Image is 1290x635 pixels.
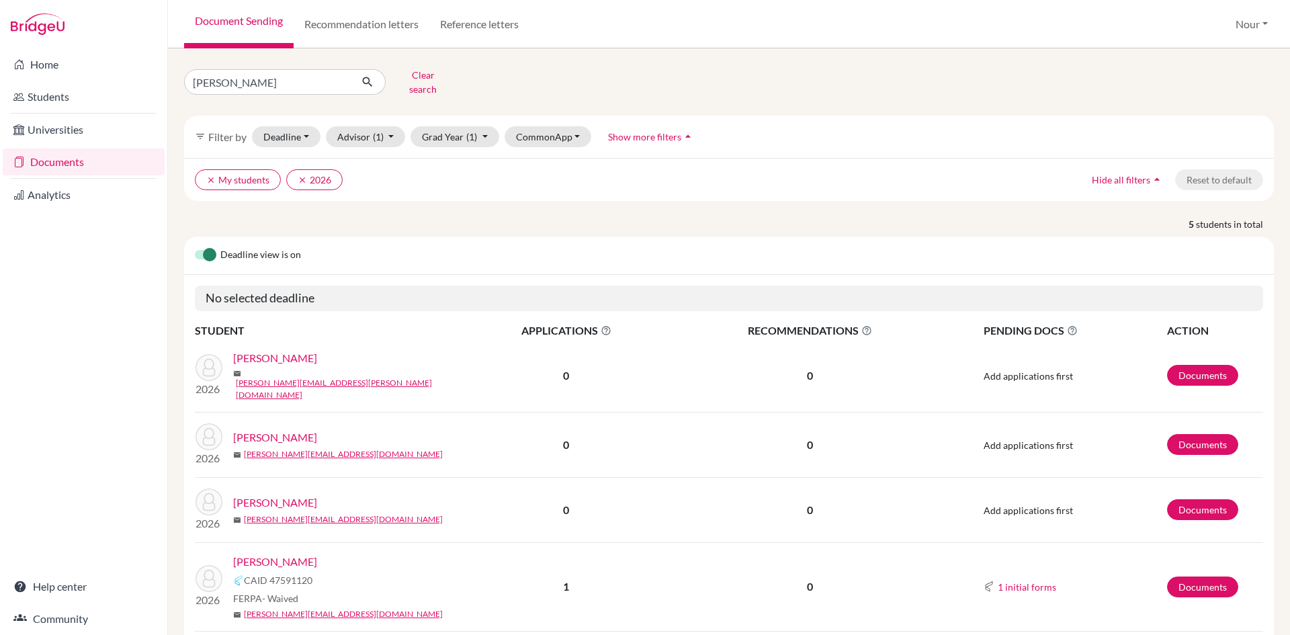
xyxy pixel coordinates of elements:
[563,503,569,516] b: 0
[984,370,1073,382] span: Add applications first
[233,429,317,446] a: [PERSON_NAME]
[233,591,298,605] span: FERPA
[1230,11,1274,37] button: Nour
[220,247,301,263] span: Deadline view is on
[464,323,669,339] span: APPLICATIONS
[1175,169,1263,190] button: Reset to default
[1166,322,1263,339] th: ACTION
[563,580,569,593] b: 1
[184,69,351,95] input: Find student by name...
[670,368,951,384] p: 0
[597,126,706,147] button: Show more filtersarrow_drop_up
[984,581,994,592] img: Common App logo
[326,126,406,147] button: Advisor(1)
[195,169,281,190] button: clearMy students
[3,181,165,208] a: Analytics
[233,516,241,524] span: mail
[3,83,165,110] a: Students
[681,130,695,143] i: arrow_drop_up
[563,438,569,451] b: 0
[196,423,222,450] img: Al Jamani, Jana
[3,605,165,632] a: Community
[196,565,222,592] img: Khairi, Jana
[411,126,499,147] button: Grad Year(1)
[195,322,464,339] th: STUDENT
[670,323,951,339] span: RECOMMENDATIONS
[196,592,222,608] p: 2026
[1196,217,1274,231] span: students in total
[233,611,241,619] span: mail
[244,513,443,525] a: [PERSON_NAME][EMAIL_ADDRESS][DOMAIN_NAME]
[244,608,443,620] a: [PERSON_NAME][EMAIL_ADDRESS][DOMAIN_NAME]
[505,126,592,147] button: CommonApp
[206,175,216,185] i: clear
[262,593,298,604] span: - Waived
[386,65,460,99] button: Clear search
[1167,365,1238,386] a: Documents
[3,573,165,600] a: Help center
[3,51,165,78] a: Home
[298,175,307,185] i: clear
[208,130,247,143] span: Filter by
[196,381,222,397] p: 2026
[252,126,320,147] button: Deadline
[3,149,165,175] a: Documents
[670,502,951,518] p: 0
[236,377,473,401] a: [PERSON_NAME][EMAIL_ADDRESS][PERSON_NAME][DOMAIN_NAME]
[244,448,443,460] a: [PERSON_NAME][EMAIL_ADDRESS][DOMAIN_NAME]
[233,370,241,378] span: mail
[466,131,477,142] span: (1)
[195,286,1263,311] h5: No selected deadline
[233,575,244,586] img: Common App logo
[196,515,222,532] p: 2026
[1167,499,1238,520] a: Documents
[233,554,317,570] a: [PERSON_NAME]
[3,116,165,143] a: Universities
[997,579,1057,595] button: 1 initial forms
[196,489,222,515] img: Elhalawany, Jana
[373,131,384,142] span: (1)
[984,505,1073,516] span: Add applications first
[1189,217,1196,231] strong: 5
[196,450,222,466] p: 2026
[670,579,951,595] p: 0
[196,354,222,381] img: Abdeldayem, Jana
[1167,577,1238,597] a: Documents
[563,369,569,382] b: 0
[233,451,241,459] span: mail
[233,495,317,511] a: [PERSON_NAME]
[984,323,1166,339] span: PENDING DOCS
[233,350,317,366] a: [PERSON_NAME]
[1167,434,1238,455] a: Documents
[608,131,681,142] span: Show more filters
[1080,169,1175,190] button: Hide all filtersarrow_drop_up
[670,437,951,453] p: 0
[286,169,343,190] button: clear2026
[195,131,206,142] i: filter_list
[1150,173,1164,186] i: arrow_drop_up
[11,13,64,35] img: Bridge-U
[984,439,1073,451] span: Add applications first
[1092,174,1150,185] span: Hide all filters
[244,573,312,587] span: CAID 47591120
